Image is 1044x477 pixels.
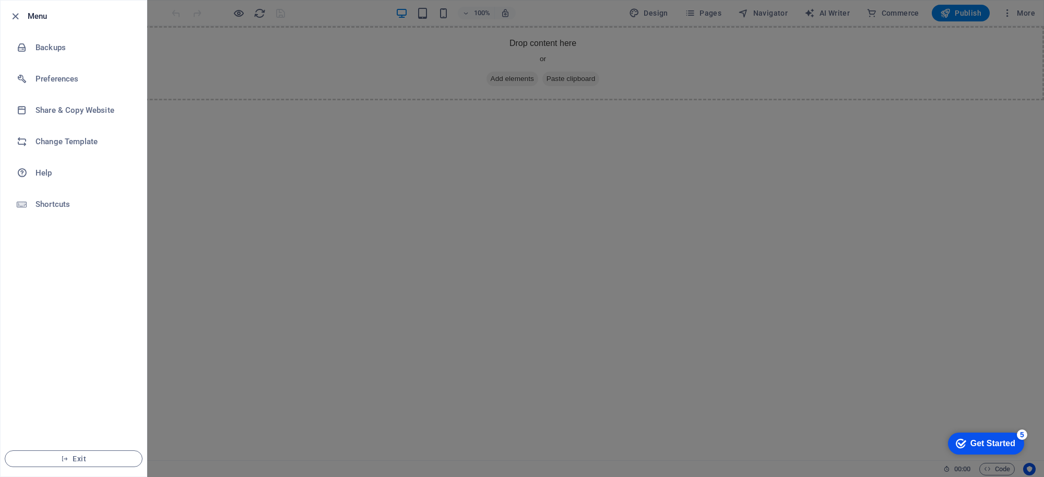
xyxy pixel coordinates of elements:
h6: Change Template [35,135,132,148]
h6: Help [35,167,132,179]
div: 5 [77,2,88,13]
span: Exit [14,455,134,463]
div: Get Started [31,11,76,21]
h6: Preferences [35,73,132,85]
span: Add elements [445,45,496,60]
button: Exit [5,450,143,467]
h6: Shortcuts [35,198,132,211]
h6: Share & Copy Website [35,104,132,117]
h6: Backups [35,41,132,54]
div: Get Started 5 items remaining, 0% complete [8,5,85,27]
a: Help [1,157,147,189]
span: Paste clipboard [501,45,558,60]
h6: Menu [28,10,138,22]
